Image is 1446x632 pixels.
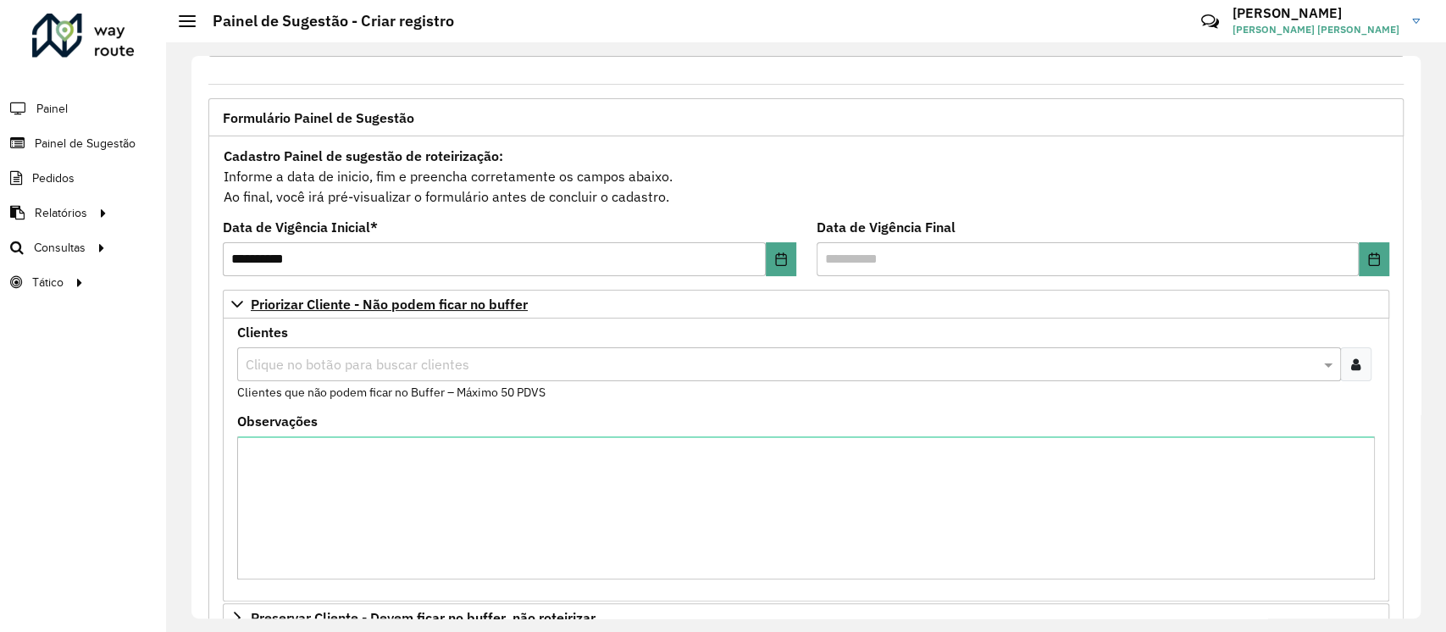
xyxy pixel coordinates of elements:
a: Priorizar Cliente - Não podem ficar no buffer [223,290,1389,319]
label: Clientes [237,322,288,342]
a: Preservar Cliente - Devem ficar no buffer, não roteirizar [223,603,1389,632]
label: Observações [237,411,318,431]
button: Choose Date [1359,242,1389,276]
span: Painel de Sugestão [35,135,136,152]
span: Consultas [34,239,86,257]
strong: Cadastro Painel de sugestão de roteirização: [224,147,503,164]
div: Priorizar Cliente - Não podem ficar no buffer [223,319,1389,602]
span: Painel [36,100,68,118]
a: Contato Rápido [1192,3,1228,40]
h2: Painel de Sugestão - Criar registro [196,12,454,30]
button: Choose Date [766,242,796,276]
label: Data de Vigência Inicial [223,217,378,237]
span: [PERSON_NAME] [PERSON_NAME] [1233,22,1399,37]
span: Pedidos [32,169,75,187]
h3: [PERSON_NAME] [1233,5,1399,21]
span: Relatórios [35,204,87,222]
span: Tático [32,274,64,291]
label: Data de Vigência Final [817,217,956,237]
span: Priorizar Cliente - Não podem ficar no buffer [251,297,528,311]
span: Formulário Painel de Sugestão [223,111,414,125]
small: Clientes que não podem ficar no Buffer – Máximo 50 PDVS [237,385,546,400]
div: Informe a data de inicio, fim e preencha corretamente os campos abaixo. Ao final, você irá pré-vi... [223,145,1389,208]
span: Preservar Cliente - Devem ficar no buffer, não roteirizar [251,611,596,624]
